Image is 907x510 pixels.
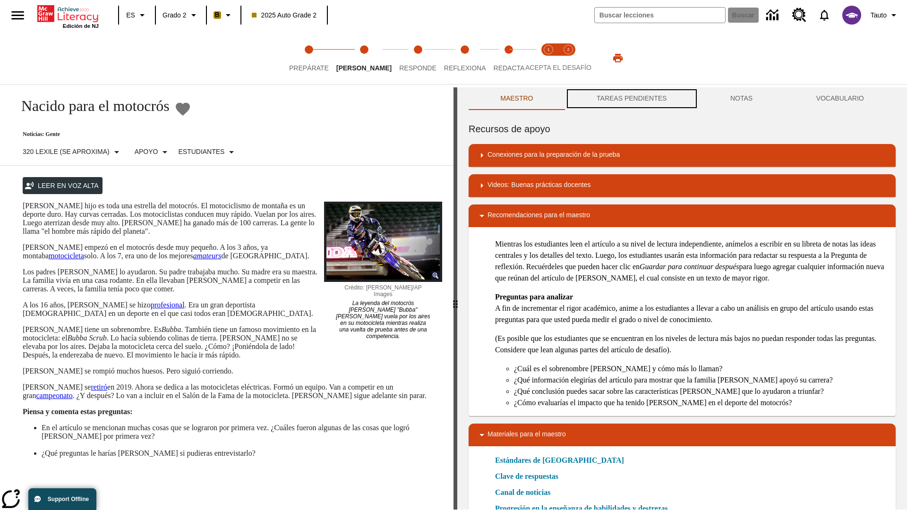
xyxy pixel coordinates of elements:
[42,424,442,441] li: En el artículo se mencionan muchas cosas que se lograron por primera vez. ¿Cuáles fueron algunas ...
[49,252,84,260] a: motocicleta
[48,496,89,502] span: Support Offline
[494,64,525,72] span: Redacta
[215,9,220,21] span: B
[289,64,329,72] span: Prepárate
[457,87,907,510] div: activity
[812,3,837,27] a: Notificaciones
[135,147,158,157] p: Apoyo
[4,1,32,29] button: Abrir el menú lateral
[486,32,532,84] button: Redacta step 5 of 5
[514,363,888,374] li: ¿Cuál es el sobrenombre [PERSON_NAME] y cómo más lo llaman?
[547,47,549,52] text: 1
[68,334,107,342] em: Bubba Scrub
[495,333,888,356] p: (Es posible que los estudiantes que se encuentran en los niveles de lectura más bajos no puedan r...
[91,383,107,391] a: retiró
[36,391,72,399] a: campeonato
[595,8,725,23] input: Buscar campo
[567,47,569,52] text: 2
[23,202,442,236] p: [PERSON_NAME] hijo es toda una estrella del motocrós. El motociclismo de montaña es un deporte du...
[126,10,135,20] span: ES
[469,204,896,227] div: Recomendaciones para el maestro
[535,32,562,84] button: Acepta el desafío lee step 1 of 2
[453,87,457,510] div: Pulsa la tecla de intro o la barra espaciadora y luego presiona las flechas de derecha e izquierd...
[488,210,590,221] p: Recomendaciones para el maestro
[336,64,392,72] span: [PERSON_NAME]
[336,282,430,297] p: Crédito: [PERSON_NAME]/AP Images
[329,32,399,84] button: Lee step 2 of 5
[871,10,887,20] span: Tauto
[495,455,630,466] a: Estándares de [GEOGRAPHIC_DATA]
[23,177,103,195] button: Leer en voz alta
[444,64,486,72] span: Reflexiona
[42,449,442,458] li: ¿Qué preguntas le harías [PERSON_NAME] si pudieras entrevistarlo?
[469,87,565,110] button: Maestro
[867,7,903,24] button: Perfil/Configuración
[488,180,590,191] p: Videos: Buenas prácticas docentes
[495,471,558,482] a: Clave de respuestas, Se abrirá en una nueva ventana o pestaña
[436,32,494,84] button: Reflexiona step 4 of 5
[11,97,170,115] h1: Nacido para el motocrós
[514,374,888,386] li: ¿Qué información elegirías del artículo para mostrar que la familia [PERSON_NAME] apoyó su carrera?
[495,487,550,498] a: Canal de noticias, Se abrirá en una nueva ventana o pestaña
[210,7,238,24] button: Boost El color de la clase es anaranjado claro. Cambiar el color de la clase.
[640,263,739,271] em: Guardar para continuar después
[469,174,896,197] div: Videos: Buenas prácticas docentes
[555,32,582,84] button: Acepta el desafío contesta step 2 of 2
[174,144,241,161] button: Seleccionar estudiante
[174,101,191,117] button: Añadir a mis Favoritas - Nacido para el motocrós
[324,202,442,282] img: El corredor de motocrós James Stewart vuela por los aires en su motocicleta de montaña.
[23,383,442,400] p: [PERSON_NAME] se en 2019. Ahora se dedica a las motocicletas eléctricas. Formó un equipo. Van a c...
[37,3,99,29] div: Portada
[163,10,187,20] span: Grado 2
[565,87,699,110] button: TAREAS PENDIENTES
[699,87,785,110] button: NOTAS
[399,64,436,72] span: Responde
[525,64,591,71] span: ACEPTA EL DESAFÍO
[23,268,442,293] p: Los padres [PERSON_NAME] lo ayudaron. Su padre trabajaba mucho. Su madre era su maestra. La famil...
[23,147,110,157] p: 320 Lexile (Se aproxima)
[23,243,442,260] p: [PERSON_NAME] empezó en el motocrós desde muy pequeño. A los 3 años, ya montaba solo. A los 7, er...
[159,7,203,24] button: Grado: Grado 2, Elige un grado
[603,50,633,67] button: Imprimir
[784,87,896,110] button: VOCABULARIO
[336,297,430,340] p: La leyenda del motocrós [PERSON_NAME] "Bubba" [PERSON_NAME] vuela por los aires en su motocicleta...
[282,32,336,84] button: Prepárate step 1 of 5
[131,144,175,161] button: Tipo de apoyo, Apoyo
[23,301,442,318] p: A los 16 años, [PERSON_NAME] se hizo . Era un gran deportista [DEMOGRAPHIC_DATA] en un deporte en...
[495,238,888,284] p: Mientras los estudiantes leen el artículo a su nivel de lectura independiente, anímelos a escribi...
[431,271,440,280] img: Ampliar
[11,131,241,138] p: Noticias: Gente
[252,10,317,20] span: 2025 Auto Grade 2
[469,144,896,167] div: Conexiones para la preparación de la prueba
[514,386,888,397] li: ¿Qué conclusión puedes sacar sobre las características [PERSON_NAME] que lo ayudaron a triunfar?
[761,2,787,28] a: Centro de información
[151,301,185,309] a: profesional
[495,293,573,301] strong: Preguntas para analizar
[837,3,867,27] button: Escoja un nuevo avatar
[469,87,896,110] div: Instructional Panel Tabs
[178,147,224,157] p: Estudiantes
[469,121,896,136] h6: Recursos de apoyo
[488,429,566,441] p: Materiales para el maestro
[514,397,888,408] li: ¿Cómo evaluarías el impacto que ha tenido [PERSON_NAME] en el deporte del motocrós?
[23,325,442,359] p: [PERSON_NAME] tiene un sobrenombre. Es . También tiene un famoso movimiento en la motocicleta: el...
[63,23,99,29] span: Edición de NJ
[842,6,861,25] img: avatar image
[122,7,152,24] button: Lenguaje: ES, Selecciona un idioma
[787,2,812,28] a: Centro de recursos, Se abrirá en una pestaña nueva.
[23,367,442,375] p: [PERSON_NAME] se rompió muchos huesos. Pero siguió corriendo.
[193,252,222,260] a: amateurs
[23,408,133,416] strong: Piensa y comenta estas preguntas:
[28,488,96,510] button: Support Offline
[495,291,888,325] p: A fin de incrementar el rigor académico, anime a los estudiantes a llevar a cabo un análisis en g...
[488,150,620,161] p: Conexiones para la preparación de la prueba
[162,325,181,333] em: Bubba
[19,144,126,161] button: Seleccione Lexile, 320 Lexile (Se aproxima)
[392,32,444,84] button: Responde step 3 of 5
[469,424,896,446] div: Materiales para el maestro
